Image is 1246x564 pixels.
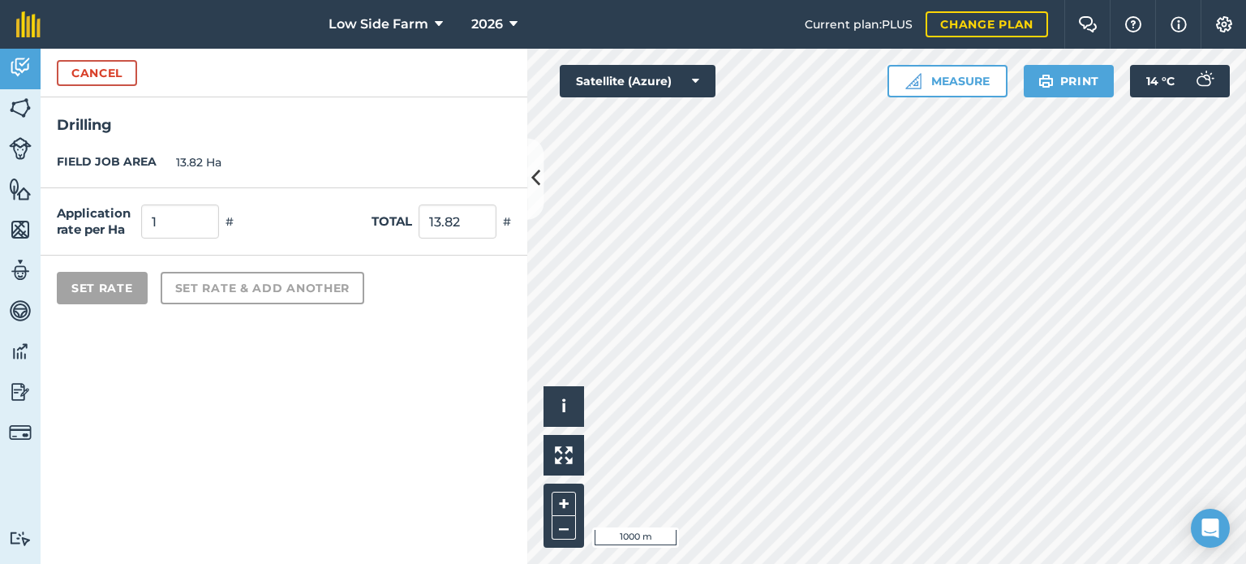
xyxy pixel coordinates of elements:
[805,15,913,33] span: Current plan : PLUS
[1171,15,1187,34] img: svg+xml;base64,PHN2ZyB4bWxucz0iaHR0cDovL3d3dy53My5vcmcvMjAwMC9zdmciIHdpZHRoPSIxNyIgaGVpZ2h0PSIxNy...
[1130,65,1230,97] button: 14 °C
[9,380,32,404] img: svg+xml;base64,PD94bWwgdmVyc2lvbj0iMS4wIiBlbmNvZGluZz0idXRmLTgiPz4KPCEtLSBHZW5lcmF0b3I6IEFkb2JlIE...
[226,213,234,230] span: #
[41,97,527,137] h2: Drilling
[57,60,137,86] button: Cancel
[1124,16,1143,32] img: A question mark icon
[1146,65,1175,97] span: 14 ° C
[57,153,157,171] label: FIELD JOB AREA
[552,516,576,540] button: –
[560,65,715,97] button: Satellite (Azure)
[1024,65,1115,97] button: Print
[887,65,1008,97] button: Measure
[926,11,1048,37] a: Change plan
[9,339,32,364] img: svg+xml;base64,PD94bWwgdmVyc2lvbj0iMS4wIiBlbmNvZGluZz0idXRmLTgiPz4KPCEtLSBHZW5lcmF0b3I6IEFkb2JlIE...
[9,137,32,160] img: svg+xml;base64,PD94bWwgdmVyc2lvbj0iMS4wIiBlbmNvZGluZz0idXRmLTgiPz4KPCEtLSBHZW5lcmF0b3I6IEFkb2JlIE...
[176,153,221,171] span: 13.82 Ha
[1078,16,1098,32] img: Two speech bubbles overlapping with the left bubble in the forefront
[552,492,576,516] button: +
[1038,71,1054,91] img: svg+xml;base64,PHN2ZyB4bWxucz0iaHR0cDovL3d3dy53My5vcmcvMjAwMC9zdmciIHdpZHRoPSIxOSIgaGVpZ2h0PSIyNC...
[9,531,32,546] img: svg+xml;base64,PD94bWwgdmVyc2lvbj0iMS4wIiBlbmNvZGluZz0idXRmLTgiPz4KPCEtLSBHZW5lcmF0b3I6IEFkb2JlIE...
[9,96,32,120] img: svg+xml;base64,PHN2ZyB4bWxucz0iaHR0cDovL3d3dy53My5vcmcvMjAwMC9zdmciIHdpZHRoPSI1NiIgaGVpZ2h0PSI2MC...
[1188,65,1220,97] img: svg+xml;base64,PD94bWwgdmVyc2lvbj0iMS4wIiBlbmNvZGluZz0idXRmLTgiPz4KPCEtLSBHZW5lcmF0b3I6IEFkb2JlIE...
[555,446,573,464] img: Four arrows, one pointing top left, one top right, one bottom right and the last bottom left
[16,11,41,37] img: fieldmargin Logo
[161,272,364,304] button: Set rate & add another
[9,258,32,282] img: svg+xml;base64,PD94bWwgdmVyc2lvbj0iMS4wIiBlbmNvZGluZz0idXRmLTgiPz4KPCEtLSBHZW5lcmF0b3I6IEFkb2JlIE...
[57,205,135,238] label: Application rate per Ha
[9,217,32,242] img: svg+xml;base64,PHN2ZyB4bWxucz0iaHR0cDovL3d3dy53My5vcmcvMjAwMC9zdmciIHdpZHRoPSI1NiIgaGVpZ2h0PSI2MC...
[329,15,428,34] span: Low Side Farm
[9,55,32,80] img: svg+xml;base64,PD94bWwgdmVyc2lvbj0iMS4wIiBlbmNvZGluZz0idXRmLTgiPz4KPCEtLSBHZW5lcmF0b3I6IEFkb2JlIE...
[905,73,922,89] img: Ruler icon
[57,272,148,304] button: Set Rate
[561,396,566,416] span: i
[9,299,32,323] img: svg+xml;base64,PD94bWwgdmVyc2lvbj0iMS4wIiBlbmNvZGluZz0idXRmLTgiPz4KPCEtLSBHZW5lcmF0b3I6IEFkb2JlIE...
[503,213,511,230] span: #
[372,212,412,231] label: Total
[9,177,32,201] img: svg+xml;base64,PHN2ZyB4bWxucz0iaHR0cDovL3d3dy53My5vcmcvMjAwMC9zdmciIHdpZHRoPSI1NiIgaGVpZ2h0PSI2MC...
[1191,509,1230,548] div: Open Intercom Messenger
[471,15,503,34] span: 2026
[1214,16,1234,32] img: A cog icon
[9,421,32,444] img: svg+xml;base64,PD94bWwgdmVyc2lvbj0iMS4wIiBlbmNvZGluZz0idXRmLTgiPz4KPCEtLSBHZW5lcmF0b3I6IEFkb2JlIE...
[544,386,584,427] button: i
